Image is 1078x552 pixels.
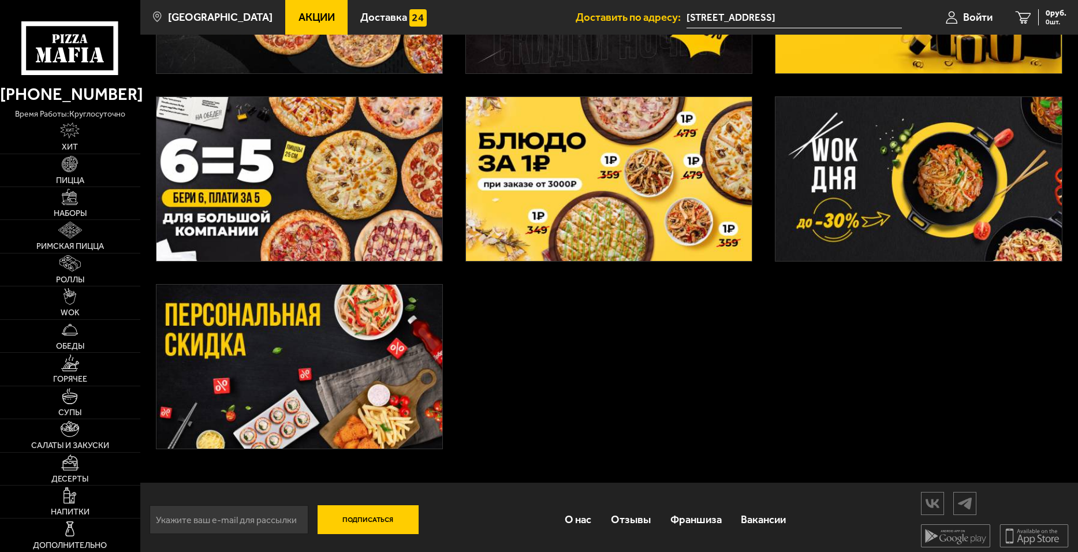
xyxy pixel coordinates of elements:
[963,12,993,23] span: Войти
[922,493,943,513] img: vk
[62,143,78,151] span: Хит
[53,375,87,383] span: Горячее
[661,501,732,538] a: Франшиза
[58,409,81,417] span: Супы
[36,243,104,251] span: Римская пицца
[601,501,661,538] a: Отзывы
[31,442,109,450] span: Салаты и закуски
[51,508,89,516] span: Напитки
[731,501,796,538] a: Вакансии
[409,9,426,26] img: 15daf4d41897b9f0e9f617042186c801.svg
[1046,9,1066,17] span: 0 руб.
[1046,18,1066,25] span: 0 шт.
[51,475,88,483] span: Десерты
[299,12,335,23] span: Акции
[61,309,80,317] span: WOK
[54,210,87,218] span: Наборы
[56,276,84,284] span: Роллы
[687,7,902,28] input: Ваш адрес доставки
[318,505,419,534] button: Подписаться
[954,493,976,513] img: tg
[56,342,84,350] span: Обеды
[576,12,687,23] span: Доставить по адресу:
[555,501,602,538] a: О нас
[168,12,273,23] span: [GEOGRAPHIC_DATA]
[360,12,407,23] span: Доставка
[33,542,107,550] span: Дополнительно
[56,177,84,185] span: Пицца
[150,505,308,534] input: Укажите ваш e-mail для рассылки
